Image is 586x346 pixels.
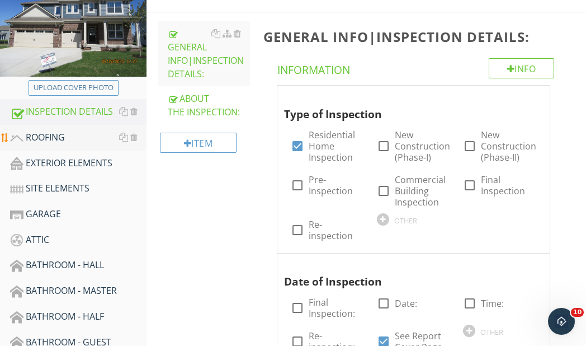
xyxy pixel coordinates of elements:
[34,82,114,93] div: Upload cover photo
[277,58,555,77] h4: Information
[10,156,146,171] div: EXTERIOR ELEMENTS
[309,297,363,319] label: Final Inspection:
[10,233,146,247] div: ATTIC
[160,133,237,153] div: Item
[395,129,450,163] label: New Construction (Phase-I)
[168,92,250,119] div: ABOUT THE INSPECTION:
[10,105,146,119] div: INSPECTION DETAILS
[395,298,417,309] label: Date:
[480,328,503,336] div: OTHER
[489,58,555,78] div: Info
[481,298,504,309] label: Time:
[168,27,250,81] div: GENERAL INFO|INSPECTION DETAILS:
[10,181,146,196] div: SITE ELEMENTS
[394,216,417,225] div: OTHER
[309,219,363,241] label: Re-inspection
[571,308,584,317] span: 10
[10,310,146,324] div: BATHROOM - HALF
[309,129,363,163] label: Residential Home Inspection
[481,174,536,197] label: Final Inspection
[548,308,575,335] iframe: Intercom live chat
[284,90,530,123] div: Type of Inspection
[309,174,363,197] label: Pre-Inspection
[395,174,450,208] label: Commercial Building Inspection
[481,129,536,163] label: New Construction (Phase-II)
[10,258,146,273] div: BATHROOM - HALL
[10,284,146,298] div: BATHROOM - MASTER
[29,80,119,96] button: Upload cover photo
[263,29,569,44] h3: GENERAL INFO|INSPECTION DETAILS:
[10,207,146,222] div: GARAGE
[284,258,530,291] div: Date of Inspection
[10,130,146,145] div: ROOFING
